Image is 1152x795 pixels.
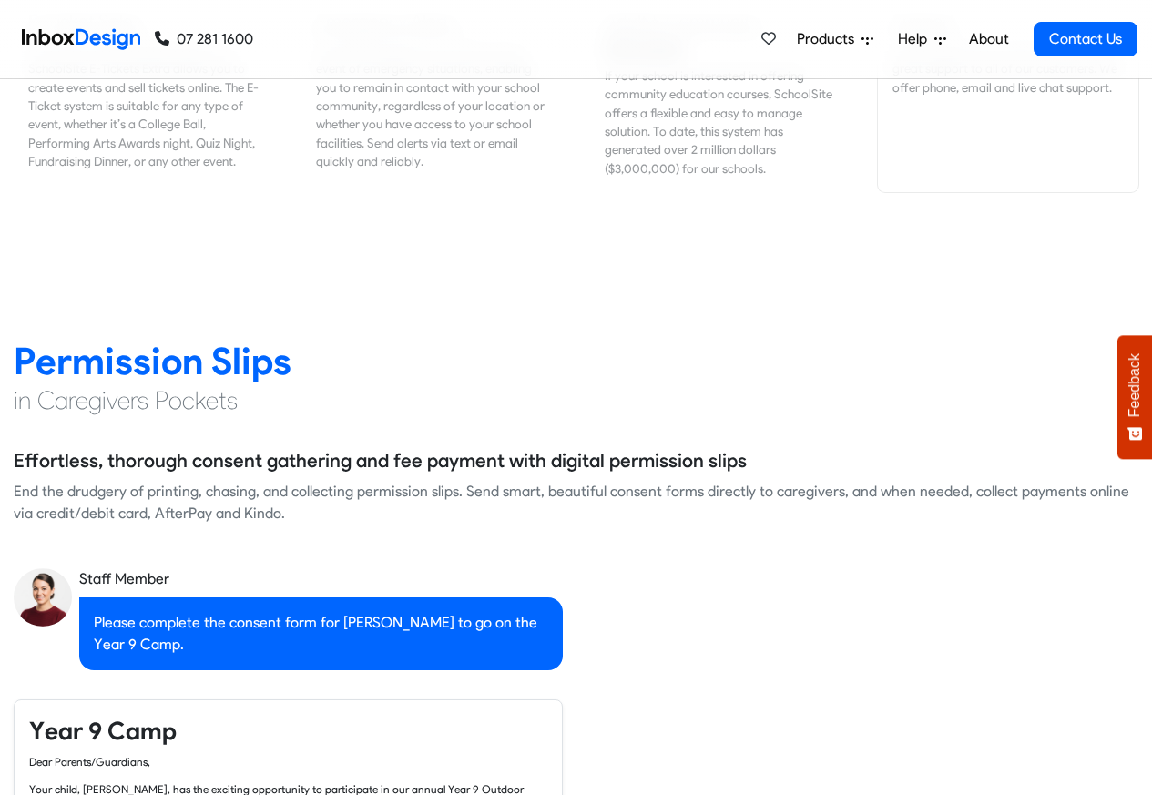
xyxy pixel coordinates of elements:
div: SchoolSite supports your school in the event of emergency situations, enabling you to remain in c... [316,41,547,171]
h4: Year 9 Camp [29,715,547,748]
a: Contact Us [1034,22,1137,56]
h4: in Caregivers Pockets [14,384,1138,417]
div: For all your event ticketing needs, our SchoolSite E-Tickets Extra allows you to create events an... [28,41,260,171]
span: Help [898,28,934,50]
a: 07 281 1600 [155,28,253,50]
a: About [963,21,1014,57]
img: staff_avatar.png [14,568,72,627]
div: If your school is interested in offering community education courses, SchoolSite offers a flexibl... [605,66,836,178]
button: Feedback - Show survey [1117,335,1152,459]
span: Products [797,28,861,50]
div: Please complete the consent form for [PERSON_NAME] to go on the Year 9 Camp. [79,597,563,670]
div: Staff Member [79,568,563,590]
div: End the drudgery of printing, chasing, and collecting permission slips. Send smart, beautiful con... [14,481,1138,525]
h2: Permission Slips [14,338,1138,384]
span: Feedback [1127,353,1143,417]
a: Help [891,21,953,57]
a: Products [790,21,881,57]
h5: Effortless, thorough consent gathering and fee payment with digital permission slips [14,447,747,474]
